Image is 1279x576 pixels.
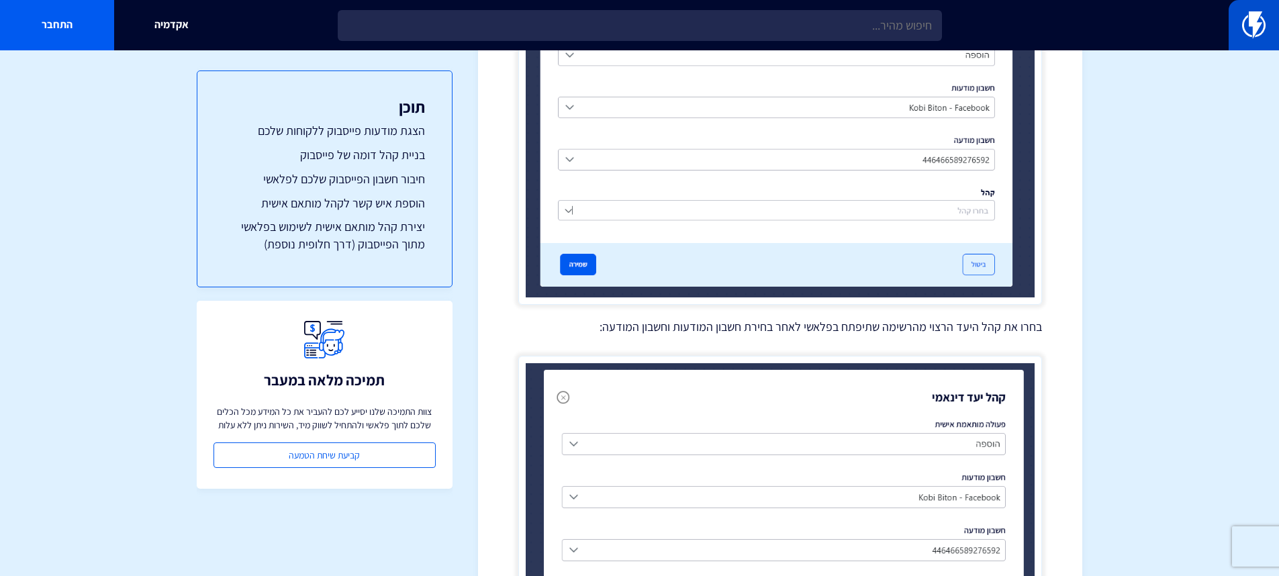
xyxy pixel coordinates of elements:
a: הוספת איש קשר לקהל מותאם אישית [224,195,425,212]
input: חיפוש מהיר... [338,10,942,41]
h3: תמיכה מלאה במעבר [264,372,385,388]
p: צוות התמיכה שלנו יסייע לכם להעביר את כל המידע מכל הכלים שלכם לתוך פלאשי ולהתחיל לשווק מיד, השירות... [214,405,436,432]
p: בחרו את קהל היעד הרצוי מהרשימה שתיפתח בפלאשי לאחר בחירת חשבון המודעות וחשבון המודעה: [518,318,1042,336]
h3: תוכן [224,98,425,115]
a: קביעת שיחת הטמעה [214,442,436,468]
a: בניית קהל דומה של פייסבוק [224,146,425,164]
a: הצגת מודעות פייסבוק ללקוחות שלכם [224,122,425,140]
a: חיבור חשבון הפייסבוק שלכם לפלאשי [224,171,425,188]
a: יצירת קהל מותאם אישית לשימוש בפלאשי מתוך הפייסבוק (דרך חלופית נוספת) [224,218,425,252]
